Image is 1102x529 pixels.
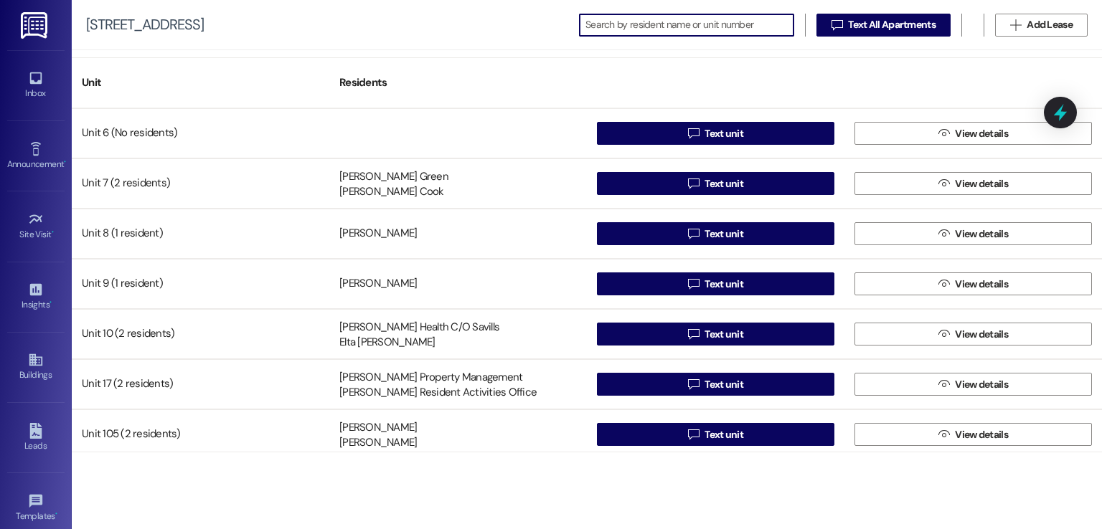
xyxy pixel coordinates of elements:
div: Unit 10 (2 residents) [72,320,329,348]
i:  [688,228,699,239]
div: [PERSON_NAME] Green [339,169,448,184]
i:  [938,429,949,440]
span: Text unit [705,227,743,242]
i:  [688,378,699,390]
button: Text unit [597,172,834,195]
button: View details [854,373,1092,396]
div: [PERSON_NAME] [339,436,417,451]
span: Text unit [705,327,743,342]
div: [PERSON_NAME] [339,420,417,435]
a: Templates • [7,489,65,528]
button: Text unit [597,373,834,396]
div: [PERSON_NAME] Property Management [339,370,522,385]
i:  [938,378,949,390]
span: View details [955,126,1008,141]
span: Text unit [705,126,743,141]
button: View details [854,323,1092,345]
i:  [688,128,699,139]
span: View details [955,227,1008,242]
i:  [688,278,699,290]
span: • [64,157,66,167]
div: Residents [329,65,587,100]
img: ResiDesk Logo [21,12,50,39]
span: View details [955,427,1008,442]
i:  [688,328,699,340]
button: View details [854,172,1092,195]
a: Insights • [7,277,65,316]
div: [PERSON_NAME] Cook [339,185,444,200]
span: Text unit [705,277,743,292]
div: Unit 7 (2 residents) [72,169,329,198]
span: Text unit [705,176,743,191]
a: Buildings [7,348,65,386]
i:  [938,128,949,139]
i:  [688,178,699,189]
button: Text unit [597,222,834,245]
a: Site Visit • [7,207,65,246]
button: Text unit [597,423,834,446]
span: • [52,227,54,237]
div: Unit 8 (1 resident) [72,219,329,248]
input: Search by resident name or unit number [585,15,793,35]
a: Inbox [7,66,65,105]
i:  [938,278,949,290]
span: • [50,297,52,308]
div: [PERSON_NAME] Health C/O Savills [339,320,499,335]
span: View details [955,327,1008,342]
i:  [1010,19,1021,31]
div: [PERSON_NAME] [339,277,417,292]
div: [STREET_ADDRESS] [86,17,204,32]
button: Add Lease [995,14,1088,37]
i:  [938,178,949,189]
button: Text All Apartments [816,14,951,37]
div: Unit 6 (No residents) [72,119,329,148]
div: Unit 9 (1 resident) [72,270,329,298]
div: Elta [PERSON_NAME] [339,335,435,351]
button: Text unit [597,323,834,345]
div: Unit [72,65,329,100]
span: Text All Apartments [848,17,936,32]
span: Add Lease [1027,17,1073,32]
div: Unit 105 (2 residents) [72,420,329,449]
span: Text unit [705,377,743,392]
div: [PERSON_NAME] Resident Activities Office [339,386,537,401]
div: [PERSON_NAME] [339,227,417,242]
i:  [938,228,949,239]
i:  [688,429,699,440]
i:  [832,19,842,31]
a: Leads [7,419,65,457]
span: • [55,509,57,519]
span: View details [955,377,1008,392]
button: View details [854,122,1092,145]
span: View details [955,176,1008,191]
button: View details [854,423,1092,446]
i:  [938,328,949,340]
button: View details [854,272,1092,295]
span: View details [955,277,1008,292]
span: Text unit [705,427,743,442]
button: Text unit [597,272,834,295]
button: Text unit [597,122,834,145]
button: View details [854,222,1092,245]
div: Unit 17 (2 residents) [72,370,329,399]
